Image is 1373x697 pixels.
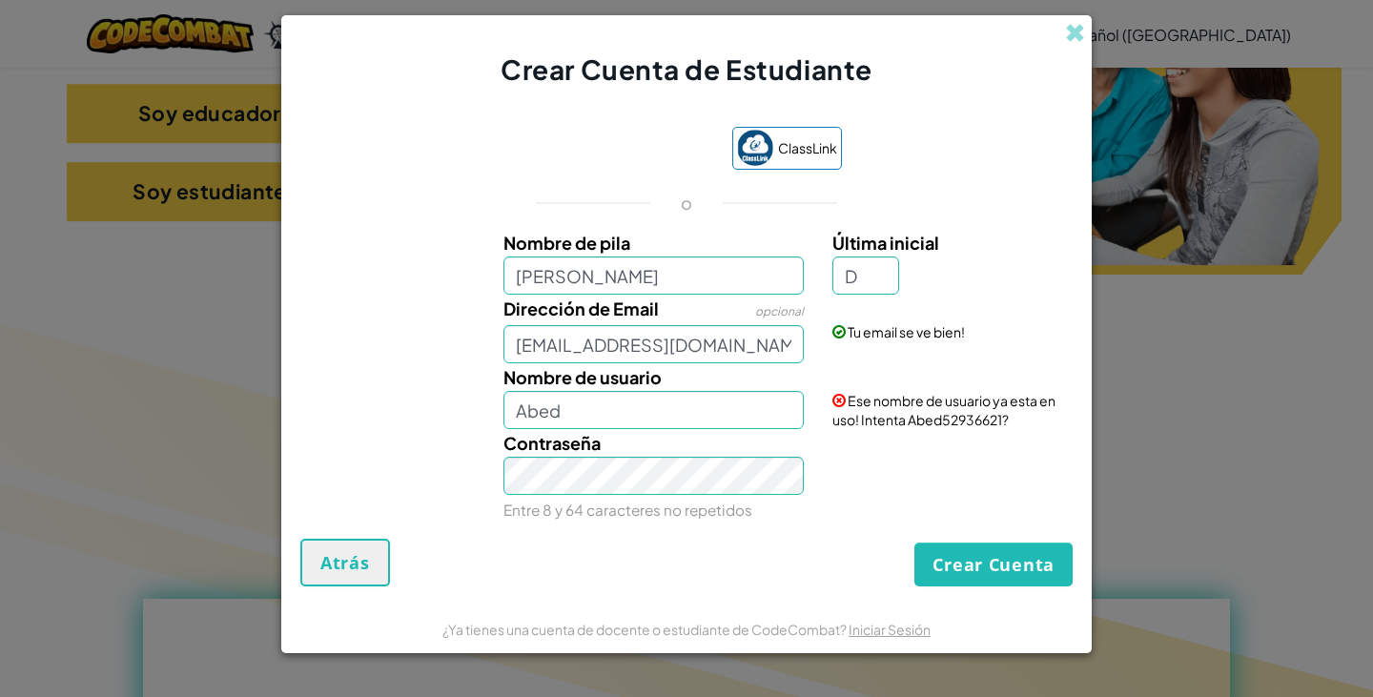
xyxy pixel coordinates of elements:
[848,323,965,340] span: Tu email se ve bien!
[681,192,692,215] p: o
[832,392,1055,428] span: Ese nombre de usuario ya esta en uso! Intenta Abed52936621?
[503,432,601,454] span: Contraseña
[503,501,752,519] small: Entre 8 y 64 caracteres no repetidos
[503,232,630,254] span: Nombre de pila
[737,130,773,166] img: classlink-logo-small.png
[501,52,872,86] span: Crear Cuenta de Estudiante
[503,366,662,388] span: Nombre de usuario
[778,134,837,162] span: ClassLink
[755,304,804,318] span: opcional
[503,297,659,319] span: Dirección de Email
[442,621,849,638] span: ¿Ya tienes una cuenta de docente o estudiante de CodeCombat?
[914,543,1073,586] button: Crear Cuenta
[832,232,939,254] span: Última inicial
[523,129,723,171] iframe: Botón de Acceder con Google
[849,621,931,638] a: Iniciar Sesión
[320,551,370,574] span: Atrás
[300,539,390,586] button: Atrás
